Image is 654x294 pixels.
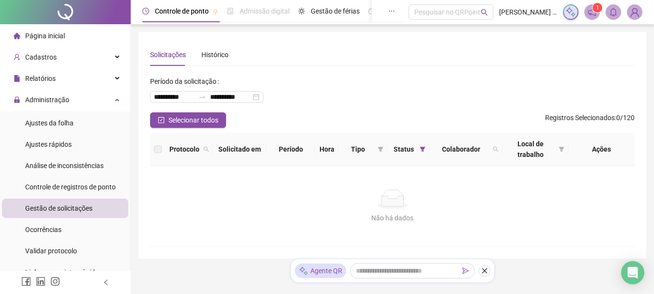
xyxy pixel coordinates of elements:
[420,146,426,152] span: filter
[21,277,31,286] span: facebook
[213,9,218,15] span: pushpin
[25,204,92,212] span: Gestão de solicitações
[295,263,346,278] div: Agente QR
[545,112,635,128] span: : 0 / 120
[25,75,56,82] span: Relatórios
[499,7,557,17] span: [PERSON_NAME] - GB TECHNOLOGY
[103,279,109,286] span: left
[150,74,223,89] label: Período da solicitação
[462,267,469,274] span: send
[266,133,315,166] th: Período
[169,144,199,155] span: Protocolo
[565,7,576,17] img: sparkle-icon.fc2bf0ac1784a2077858766a79e2daf3.svg
[150,112,226,128] button: Selecionar todos
[201,142,211,156] span: search
[168,115,218,125] span: Selecionar todos
[25,162,104,170] span: Análise de inconsistências
[198,93,206,101] span: to
[609,8,618,16] span: bell
[481,9,488,16] span: search
[376,142,385,156] span: filter
[25,53,57,61] span: Cadastros
[227,8,234,15] span: file-done
[162,213,623,223] div: Não há dados
[14,75,20,82] span: file
[25,247,77,255] span: Validar protocolo
[142,8,149,15] span: clock-circle
[155,7,209,15] span: Controle de ponto
[433,144,489,155] span: Colaborador
[150,49,186,60] div: Solicitações
[493,146,499,152] span: search
[25,140,72,148] span: Ajustes rápidos
[315,133,338,166] th: Hora
[368,8,375,15] span: dashboard
[50,277,60,286] span: instagram
[596,4,599,11] span: 1
[25,96,69,104] span: Administração
[299,266,308,276] img: sparkle-icon.fc2bf0ac1784a2077858766a79e2daf3.svg
[25,268,99,276] span: Link para registro rápido
[418,142,427,156] span: filter
[25,119,74,127] span: Ajustes da folha
[378,146,383,152] span: filter
[25,226,61,233] span: Ocorrências
[14,54,20,61] span: user-add
[557,137,566,162] span: filter
[158,117,165,124] span: check-square
[14,32,20,39] span: home
[588,8,596,16] span: notification
[14,96,20,103] span: lock
[491,142,501,156] span: search
[559,146,564,152] span: filter
[627,5,642,19] img: 17262
[593,3,602,13] sup: 1
[311,7,360,15] span: Gestão de férias
[342,144,374,155] span: Tipo
[213,133,266,166] th: Solicitado em
[572,144,631,155] div: Ações
[506,139,555,160] span: Local de trabalho
[36,277,46,286] span: linkedin
[240,7,289,15] span: Admissão digital
[203,146,209,152] span: search
[201,49,228,60] div: Histórico
[481,267,488,274] span: close
[388,8,395,15] span: ellipsis
[25,183,116,191] span: Controle de registros de ponto
[391,144,416,155] span: Status
[545,114,615,122] span: Registros Selecionados
[621,261,644,284] div: Open Intercom Messenger
[298,8,305,15] span: sun
[198,93,206,101] span: swap-right
[25,32,65,40] span: Página inicial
